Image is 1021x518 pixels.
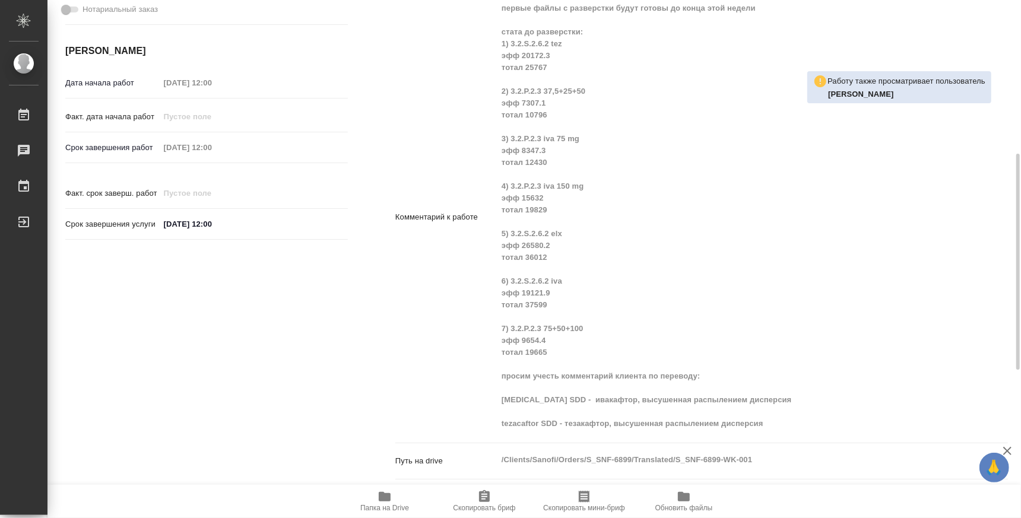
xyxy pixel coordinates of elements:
[543,504,624,512] span: Скопировать мини-бриф
[65,218,160,230] p: Срок завершения услуги
[335,485,435,518] button: Папка на Drive
[497,450,957,470] textarea: /Clients/Sanofi/Orders/S_SNF-6899/Translated/S_SNF-6899-WK-001
[395,455,497,467] p: Путь на drive
[634,485,734,518] button: Обновить файлы
[65,77,160,89] p: Дата начала работ
[160,185,264,202] input: Пустое поле
[534,485,634,518] button: Скопировать мини-бриф
[160,215,264,233] input: ✎ Введи что-нибудь
[65,44,348,58] h4: [PERSON_NAME]
[984,455,1004,480] span: 🙏
[453,504,515,512] span: Скопировать бриф
[655,504,713,512] span: Обновить файлы
[65,142,160,154] p: Срок завершения работ
[979,453,1009,482] button: 🙏
[65,188,160,199] p: Факт. срок заверш. работ
[65,111,160,123] p: Факт. дата начала работ
[395,211,497,223] p: Комментарий к работе
[160,74,264,91] input: Пустое поле
[360,504,409,512] span: Папка на Drive
[83,4,158,15] span: Нотариальный заказ
[435,485,534,518] button: Скопировать бриф
[160,139,264,156] input: Пустое поле
[160,108,264,125] input: Пустое поле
